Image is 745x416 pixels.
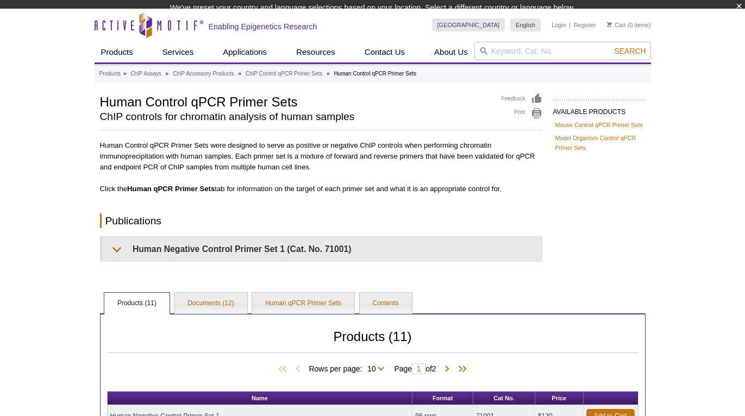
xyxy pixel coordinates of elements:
[123,71,127,77] li: »
[614,47,646,55] span: Search
[474,42,651,60] input: Keyword, Cat. No.
[252,293,354,314] a: Human qPCR Primer Sets
[510,18,541,31] a: English
[574,21,596,29] a: Register
[309,363,389,374] span: Rows per page:
[611,46,649,56] button: Search
[95,42,140,62] a: Products
[442,364,453,375] span: Next Page
[327,71,330,77] li: »
[412,392,473,405] th: Format
[100,184,542,194] p: Click the tab for information on the target of each primer set and what it is an appropriate cont...
[453,364,469,375] span: Last Page
[607,21,626,29] a: Cart
[607,18,651,31] li: (0 items)
[502,93,542,105] a: Feedback
[102,237,542,261] summary: Human Negative Control Primer Set 1 (Cat. No. 71001)
[209,22,317,31] h2: Enabling Epigenetics Research
[100,112,491,122] h2: ChIP controls for chromatin analysis of human samples
[127,185,215,193] b: Human qPCR Primer Sets
[389,363,441,374] span: Page of
[360,293,412,314] a: Contents
[166,71,169,77] li: »
[100,213,542,228] h2: Publications
[334,71,416,77] li: Human Control qPCR Primer Sets
[130,69,161,79] a: ChIP Assays
[104,293,170,314] a: Products (11)
[216,42,273,62] a: Applications
[238,71,241,77] li: »
[553,99,646,119] h2: AVAILABLE PRODUCTS
[100,93,491,109] h1: Human Control qPCR Primer Sets
[173,69,234,79] a: ChIP Accessory Products
[174,293,247,314] a: Documents (12)
[290,42,342,62] a: Resources
[100,137,542,173] p: Human Control qPCR Primer Sets were designed to serve as positive or negative ChIP controls when ...
[358,42,411,62] a: Contact Us
[569,18,571,31] li: |
[396,8,424,34] img: Change Here
[99,69,121,79] a: Products
[428,42,474,62] a: About Us
[555,133,643,153] a: Model Organism Control qPCR Primer Sets
[432,18,505,31] a: [GEOGRAPHIC_DATA]
[552,21,566,29] a: Login
[156,42,201,62] a: Services
[473,392,535,405] th: Cat No.
[246,69,323,79] a: ChIP Control qPCR Primer Sets
[108,392,413,405] th: Name
[276,364,292,375] span: First Page
[535,392,583,405] th: Price
[607,22,612,27] img: Your Cart
[292,364,303,375] span: Previous Page
[107,332,638,353] h2: Products (11)
[432,364,436,373] span: 2
[555,120,643,130] a: Mouse Control qPCR Primer Sets
[502,108,542,119] a: Print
